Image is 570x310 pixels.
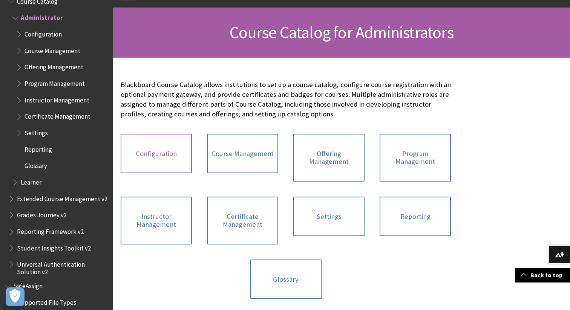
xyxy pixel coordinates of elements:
[17,192,107,203] span: Extended Course Management v2
[17,242,91,252] span: Student Insights Toolkit v2
[207,197,278,244] a: Certificate Management
[25,77,85,87] span: Program Management
[6,287,25,306] button: Open Preferences
[21,176,41,186] span: Learner
[293,197,365,237] a: Settings
[17,296,76,306] span: Supported File Types
[121,80,451,119] p: Blackboard Course Catalog allows institutions to set up a course catalog, configure course regist...
[25,143,52,153] span: Reporting
[515,268,570,282] a: Back to top
[380,134,451,182] a: Program Management
[25,94,89,104] span: Instructor Management
[121,197,192,244] a: Instructor Management
[17,209,67,219] span: Grades Journey v2
[293,134,365,182] a: Offering Management
[17,225,84,235] span: Reporting Framework v2
[25,61,83,71] span: Offering Management
[13,280,43,290] span: SafeAssign
[121,134,192,174] a: Configuration
[380,197,451,237] a: Reporting
[25,44,80,55] span: Course Management
[25,28,62,38] span: Configuration
[230,22,454,43] span: Course Catalog for Administrators
[25,127,48,137] span: Settings
[17,258,108,276] span: Universal Authentication Solution v2
[207,134,278,174] a: Course Management
[25,110,90,121] span: Certificate Management
[250,260,322,299] a: Glossary
[21,12,63,22] span: Administrator
[25,160,47,170] span: Glossary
